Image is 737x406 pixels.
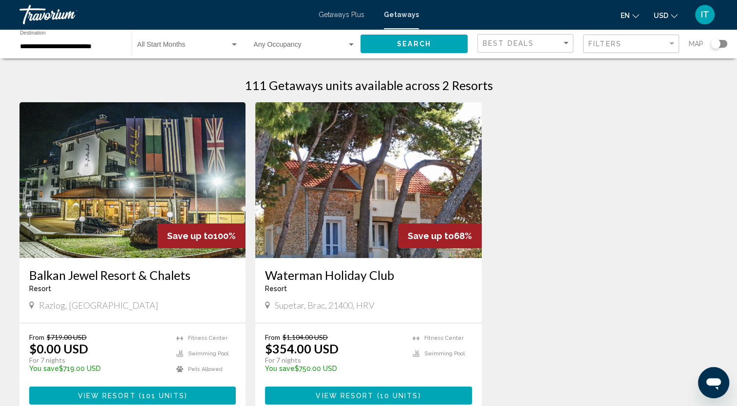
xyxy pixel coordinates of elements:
[424,351,465,357] span: Swimming Pool
[621,12,630,19] span: en
[29,285,51,293] span: Resort
[29,387,236,405] button: View Resort(101 units)
[360,35,468,53] button: Search
[424,335,464,341] span: Fitness Center
[380,392,418,400] span: 10 units
[265,387,472,405] button: View Resort(10 units)
[188,366,223,372] span: Pets Allowed
[29,333,44,341] span: From
[692,4,718,25] button: User Menu
[157,223,246,248] div: 100%
[19,5,309,24] a: Travorium
[621,8,639,22] button: Change language
[398,223,482,248] div: 68%
[698,367,729,398] iframe: Button to launch messaging window
[167,231,213,241] span: Save up to
[265,285,287,293] span: Resort
[408,231,454,241] span: Save up to
[136,392,188,400] span: ( )
[19,102,246,258] img: DB70E01X.jpg
[275,300,375,311] span: Supetar, Brac, 21400, HRV
[265,356,402,365] p: For 7 nights
[384,11,419,18] a: Getaways
[245,78,493,92] h1: 111 Getaways units available across 2 Resorts
[265,365,402,372] p: $750.00 USD
[29,341,88,356] p: $0.00 USD
[39,300,158,311] span: Razlog, [GEOGRAPHIC_DATA]
[319,11,364,18] a: Getaways Plus
[29,356,167,365] p: For 7 nights
[483,39,534,47] span: Best Deals
[265,268,472,282] a: Waterman Holiday Club
[188,351,228,357] span: Swimming Pool
[265,341,339,356] p: $354.00 USD
[29,365,59,372] span: You save
[255,102,481,258] img: ii_wrm1.jpg
[654,12,668,19] span: USD
[483,39,570,48] mat-select: Sort by
[283,333,328,341] span: $1,104.00 USD
[265,365,295,372] span: You save
[29,365,167,372] p: $719.00 USD
[47,333,87,341] span: $719.00 USD
[588,40,622,48] span: Filters
[654,8,678,22] button: Change currency
[397,40,431,48] span: Search
[316,392,374,400] span: View Resort
[689,37,703,51] span: Map
[188,335,227,341] span: Fitness Center
[374,392,421,400] span: ( )
[701,10,709,19] span: IT
[142,392,185,400] span: 101 units
[583,34,679,54] button: Filter
[265,333,280,341] span: From
[77,392,135,400] span: View Resort
[29,268,236,282] a: Balkan Jewel Resort & Chalets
